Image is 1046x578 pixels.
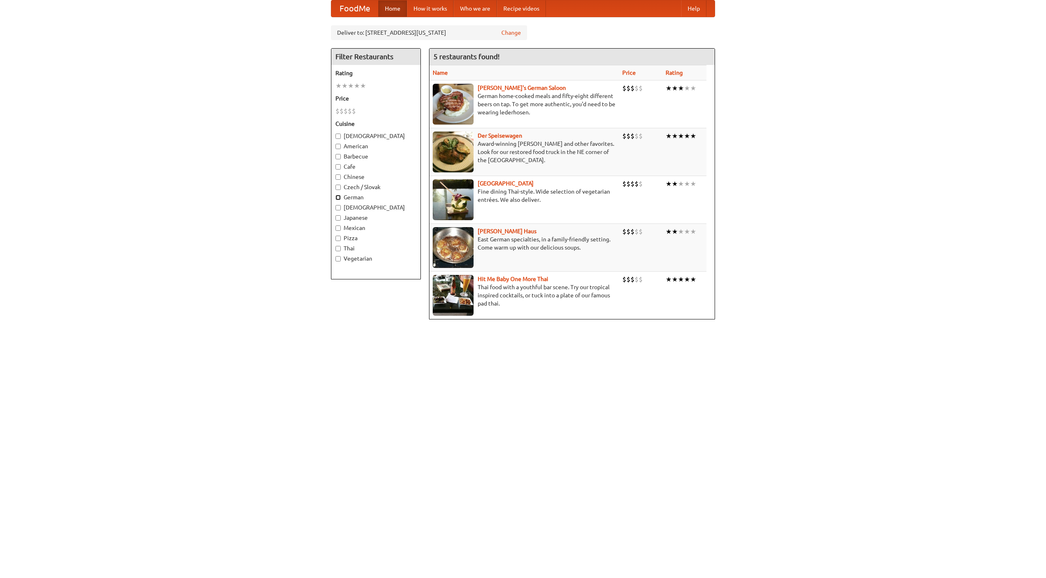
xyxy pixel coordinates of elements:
p: East German specialties, in a family-friendly setting. Come warm up with our delicious soups. [433,235,616,252]
li: ★ [684,179,690,188]
label: [DEMOGRAPHIC_DATA] [335,203,416,212]
a: [PERSON_NAME] Haus [478,228,536,234]
a: Help [681,0,706,17]
input: Czech / Slovak [335,185,341,190]
li: $ [626,84,630,93]
input: Thai [335,246,341,251]
a: Who we are [454,0,497,17]
li: ★ [690,179,696,188]
li: $ [344,107,348,116]
img: speisewagen.jpg [433,132,474,172]
label: Chinese [335,173,416,181]
li: ★ [672,132,678,141]
p: Thai food with a youthful bar scene. Try our tropical inspired cocktails, or tuck into a plate of... [433,283,616,308]
li: ★ [672,179,678,188]
a: [PERSON_NAME]'s German Saloon [478,85,566,91]
li: ★ [684,84,690,93]
li: $ [622,179,626,188]
li: ★ [354,81,360,90]
input: [DEMOGRAPHIC_DATA] [335,134,341,139]
ng-pluralize: 5 restaurants found! [434,53,500,60]
a: Name [433,69,448,76]
input: Vegetarian [335,256,341,261]
li: ★ [666,275,672,284]
a: Price [622,69,636,76]
a: Rating [666,69,683,76]
a: Home [378,0,407,17]
a: FoodMe [331,0,378,17]
img: babythai.jpg [433,275,474,316]
label: Vegetarian [335,254,416,263]
p: German home-cooked meals and fifty-eight different beers on tap. To get more authentic, you'd nee... [433,92,616,116]
li: $ [639,275,643,284]
li: ★ [342,81,348,90]
li: ★ [335,81,342,90]
a: Der Speisewagen [478,132,522,139]
li: ★ [684,132,690,141]
li: $ [626,227,630,236]
li: $ [626,275,630,284]
li: $ [639,132,643,141]
input: Japanese [335,215,341,221]
li: $ [626,179,630,188]
a: Recipe videos [497,0,546,17]
input: German [335,195,341,200]
a: Hit Me Baby One More Thai [478,276,548,282]
li: $ [630,275,635,284]
li: ★ [672,227,678,236]
li: ★ [678,179,684,188]
li: $ [626,132,630,141]
label: Barbecue [335,152,416,161]
li: ★ [348,81,354,90]
p: Award-winning [PERSON_NAME] and other favorites. Look for our restored food truck in the NE corne... [433,140,616,164]
li: $ [352,107,356,116]
h4: Filter Restaurants [331,49,420,65]
input: Chinese [335,174,341,180]
li: ★ [690,275,696,284]
li: $ [630,227,635,236]
li: $ [622,132,626,141]
li: $ [630,132,635,141]
li: ★ [684,275,690,284]
img: satay.jpg [433,179,474,220]
li: $ [630,179,635,188]
label: Japanese [335,214,416,222]
li: ★ [678,227,684,236]
label: Czech / Slovak [335,183,416,191]
a: Change [501,29,521,37]
li: ★ [678,84,684,93]
h5: Rating [335,69,416,77]
li: ★ [360,81,366,90]
li: $ [639,179,643,188]
input: Barbecue [335,154,341,159]
li: ★ [666,179,672,188]
li: $ [639,84,643,93]
label: German [335,193,416,201]
label: [DEMOGRAPHIC_DATA] [335,132,416,140]
li: ★ [672,275,678,284]
h5: Price [335,94,416,103]
input: Cafe [335,164,341,170]
li: $ [340,107,344,116]
img: esthers.jpg [433,84,474,125]
li: ★ [690,132,696,141]
li: $ [635,179,639,188]
label: American [335,142,416,150]
li: $ [639,227,643,236]
li: $ [622,84,626,93]
input: [DEMOGRAPHIC_DATA] [335,205,341,210]
label: Thai [335,244,416,252]
input: Pizza [335,236,341,241]
input: American [335,144,341,149]
li: ★ [672,84,678,93]
li: ★ [666,132,672,141]
label: Pizza [335,234,416,242]
li: $ [630,84,635,93]
li: $ [622,275,626,284]
p: Fine dining Thai-style. Wide selection of vegetarian entrées. We also deliver. [433,187,616,204]
a: [GEOGRAPHIC_DATA] [478,180,534,187]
